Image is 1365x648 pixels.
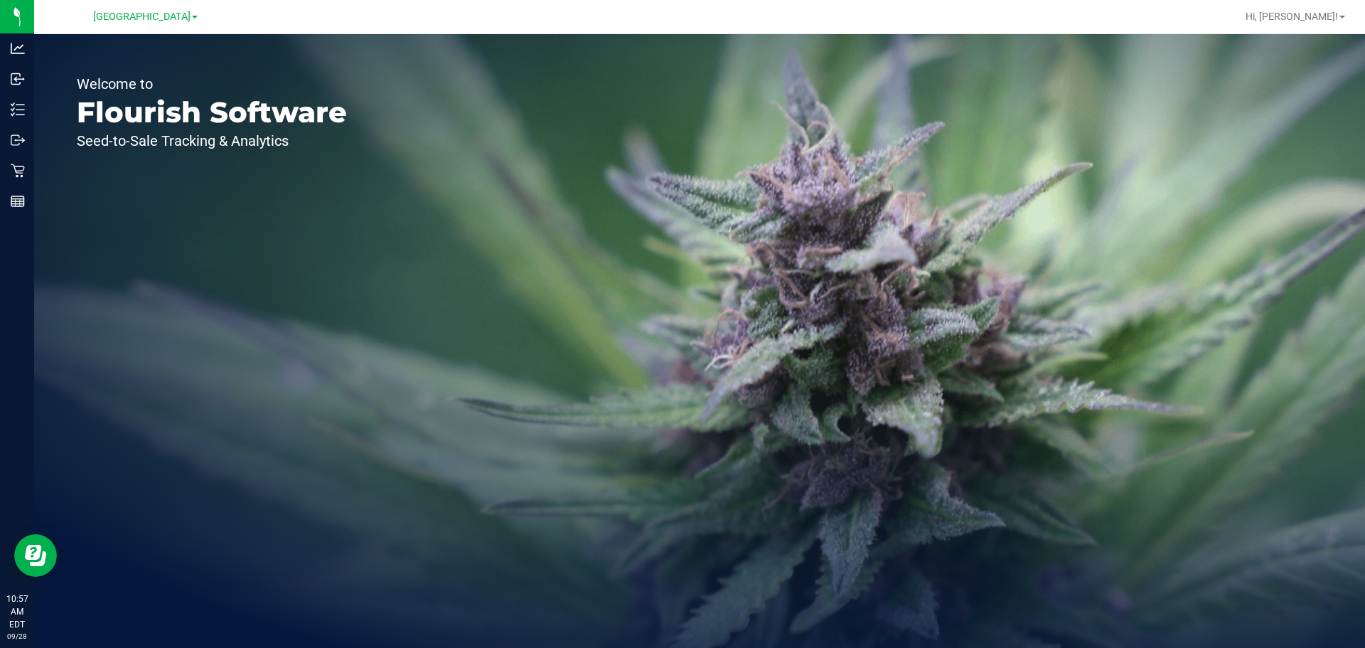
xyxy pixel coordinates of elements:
inline-svg: Inventory [11,102,25,117]
inline-svg: Outbound [11,133,25,147]
p: 09/28 [6,631,28,642]
inline-svg: Inbound [11,72,25,86]
inline-svg: Analytics [11,41,25,55]
p: Seed-to-Sale Tracking & Analytics [77,134,347,148]
p: Welcome to [77,77,347,91]
iframe: Resource center [14,534,57,577]
p: Flourish Software [77,98,347,127]
p: 10:57 AM EDT [6,593,28,631]
inline-svg: Retail [11,164,25,178]
inline-svg: Reports [11,194,25,208]
span: Hi, [PERSON_NAME]! [1246,11,1338,22]
span: [GEOGRAPHIC_DATA] [93,11,191,23]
